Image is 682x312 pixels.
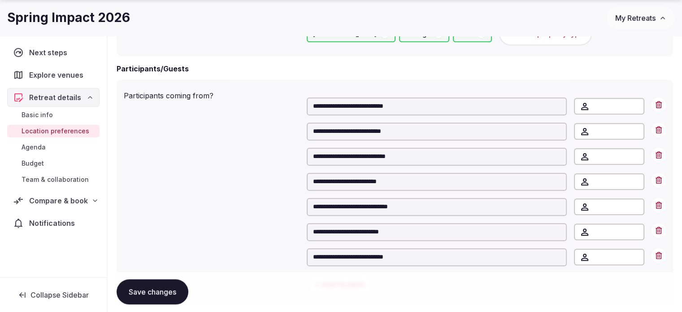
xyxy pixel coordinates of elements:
[29,92,81,103] span: Retreat details
[7,157,100,170] a: Budget
[30,290,89,299] span: Collapse Sidebar
[29,218,78,229] span: Notifications
[607,7,675,29] button: My Retreats
[29,70,87,80] span: Explore venues
[29,47,71,58] span: Next steps
[7,214,100,233] a: Notifications
[7,141,100,154] a: Agenda
[7,43,100,62] a: Next steps
[615,13,656,22] span: My Retreats
[7,285,100,305] button: Collapse Sidebar
[22,110,53,119] span: Basic info
[22,143,46,152] span: Agenda
[7,9,130,26] h1: Spring Impact 2026
[7,66,100,84] a: Explore venues
[124,87,300,101] div: Participants coming from?
[29,195,88,206] span: Compare & book
[117,63,189,74] h2: Participants/Guests
[7,109,100,121] a: Basic info
[7,173,100,186] a: Team & collaboration
[22,159,44,168] span: Budget
[7,125,100,137] a: Location preferences
[22,127,89,136] span: Location preferences
[22,175,89,184] span: Team & collaboration
[117,280,188,305] button: Save changes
